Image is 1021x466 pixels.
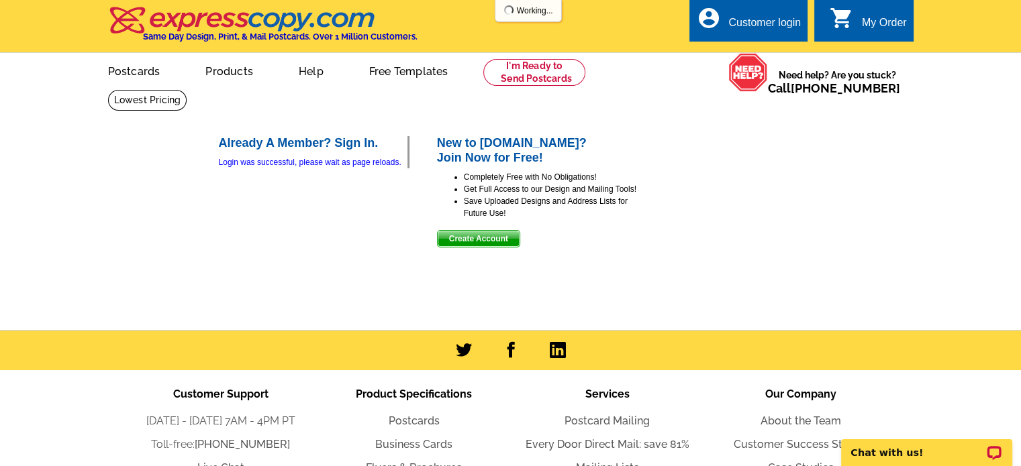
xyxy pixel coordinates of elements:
[356,388,472,400] span: Product Specifications
[464,195,638,219] li: Save Uploaded Designs and Address Lists for Future Use!
[526,438,689,451] a: Every Door Direct Mail: save 81%
[437,230,520,247] button: Create Account
[830,15,907,32] a: shopping_cart My Order
[585,388,630,400] span: Services
[389,414,440,427] a: Postcards
[503,5,514,15] img: loading...
[184,54,275,86] a: Products
[464,171,638,183] li: Completely Free with No Obligations!
[348,54,470,86] a: Free Templates
[375,438,452,451] a: Business Cards
[728,17,801,36] div: Customer login
[565,414,650,427] a: Postcard Mailing
[219,156,407,168] div: Login was successful, please wait as page reloads.
[464,183,638,195] li: Get Full Access to our Design and Mailing Tools!
[124,436,318,453] li: Toll-free:
[437,136,638,165] h2: New to [DOMAIN_NAME]? Join Now for Free!
[143,32,418,42] h4: Same Day Design, Print, & Mail Postcards. Over 1 Million Customers.
[438,231,520,247] span: Create Account
[173,388,269,400] span: Customer Support
[219,136,407,151] h2: Already A Member? Sign In.
[761,414,841,427] a: About the Team
[791,81,900,95] a: [PHONE_NUMBER]
[734,438,867,451] a: Customer Success Stories
[124,413,318,429] li: [DATE] - [DATE] 7AM - 4PM PT
[696,6,720,30] i: account_circle
[768,81,900,95] span: Call
[862,17,907,36] div: My Order
[765,388,836,400] span: Our Company
[277,54,345,86] a: Help
[728,53,768,92] img: help
[87,54,182,86] a: Postcards
[832,424,1021,466] iframe: LiveChat chat widget
[195,438,290,451] a: [PHONE_NUMBER]
[768,68,907,95] span: Need help? Are you stuck?
[696,15,801,32] a: account_circle Customer login
[830,6,854,30] i: shopping_cart
[108,16,418,42] a: Same Day Design, Print, & Mail Postcards. Over 1 Million Customers.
